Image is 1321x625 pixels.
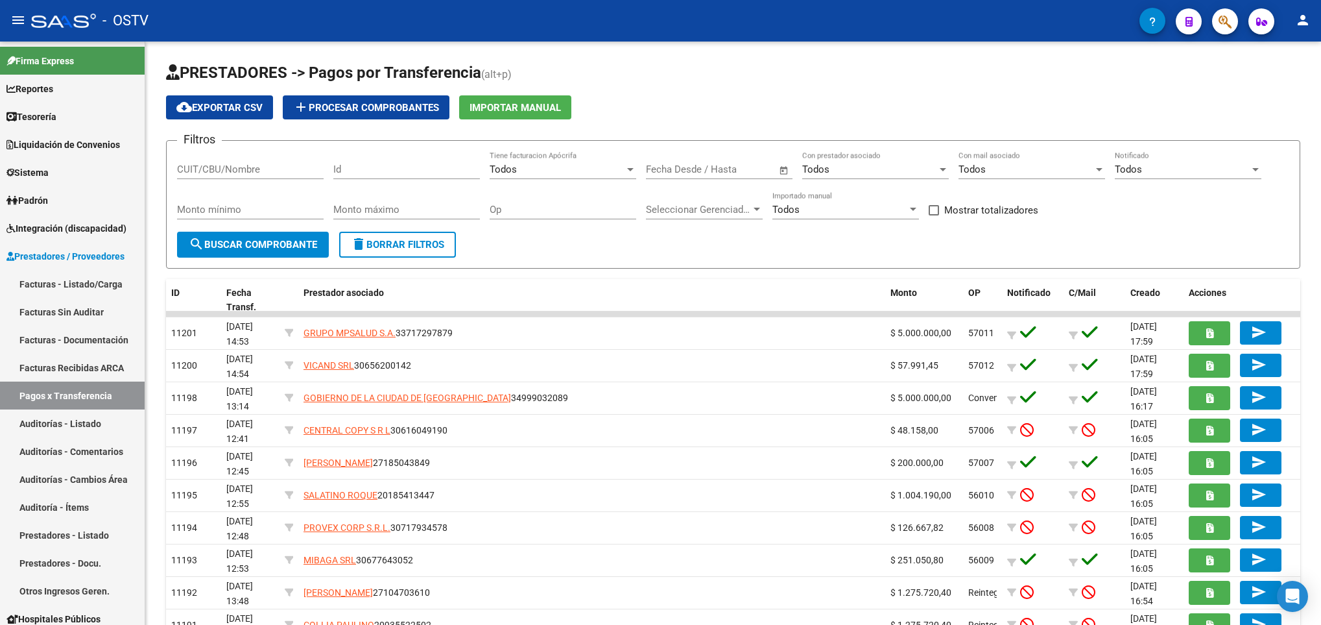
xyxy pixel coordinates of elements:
span: Notificado [1007,288,1051,298]
span: Padrón [6,193,48,208]
mat-icon: send [1251,519,1267,535]
button: Exportar CSV [166,95,273,119]
span: Todos [772,204,800,215]
span: Fecha Transf. [226,288,256,313]
datatable-header-cell: Monto [885,279,963,322]
span: 11201 [171,328,197,338]
span: PROVEX CORP S.R.L. [303,522,390,533]
span: [DATE] 17:59 [1130,354,1157,379]
span: Importar Manual [470,102,561,114]
span: 33717297879 [303,328,453,338]
span: 56009 [968,555,994,565]
span: [DATE] 16:17 [1130,386,1157,411]
div: Open Intercom Messenger [1277,581,1308,612]
span: $ 5.000.000,00 [890,328,951,338]
datatable-header-cell: OP [963,279,1002,322]
mat-icon: add [293,99,309,115]
span: ConvenioPago [968,393,1027,403]
span: 11194 [171,522,197,533]
span: MIBAGA SRL [303,555,356,565]
mat-icon: send [1251,422,1267,437]
span: SALATINO ROQUE [303,490,377,500]
button: Open calendar [777,163,792,178]
span: Firma Express [6,54,74,68]
span: 57006 [968,425,994,435]
span: 30717934578 [303,522,447,533]
mat-icon: send [1251,357,1267,373]
span: Prestadores / Proveedores [6,249,125,263]
mat-icon: send [1251,487,1267,502]
span: 27104703610 [303,587,430,598]
input: Start date [646,164,688,175]
span: 20185413447 [303,490,434,500]
span: Procesar Comprobantes [293,102,439,114]
span: Prestador asociado [303,288,384,298]
datatable-header-cell: Prestador asociado [298,279,885,322]
span: Borrar Filtros [351,239,444,251]
span: 30656200142 [303,360,411,371]
span: [DATE] 14:54 [226,354,253,379]
span: 27185043849 [303,458,430,468]
span: [DATE] 16:05 [1130,451,1157,476]
span: Todos [802,164,829,175]
span: 11197 [171,425,197,435]
span: ID [171,288,180,298]
span: 56010 [968,490,994,500]
span: Liquidación de Convenios [6,138,120,152]
span: 30616049190 [303,425,447,435]
span: $ 1.004.190,00 [890,490,951,500]
span: Seleccionar Gerenciador [646,204,751,215]
span: [PERSON_NAME] [303,458,373,468]
mat-icon: cloud_download [176,99,192,115]
span: $ 251.050,80 [890,555,944,565]
span: (alt+p) [481,68,512,80]
span: Tesorería [6,110,56,124]
mat-icon: send [1251,454,1267,470]
button: Buscar Comprobante [177,232,329,258]
span: 11192 [171,587,197,598]
span: CENTRAL COPY S R L [303,425,390,435]
span: $ 1.275.720,40 [890,587,951,598]
span: Buscar Comprobante [189,239,317,251]
span: [DATE] 12:53 [226,548,253,574]
span: Todos [490,164,517,175]
button: Procesar Comprobantes [283,95,449,119]
span: 56008 [968,522,994,533]
span: 57012 [968,360,994,371]
span: [DATE] 14:53 [226,321,253,347]
span: Exportar CSV [176,102,263,114]
span: 11195 [171,490,197,500]
mat-icon: send [1251,584,1267,600]
span: Reintegro [968,587,1007,598]
span: $ 126.667,82 [890,522,944,533]
span: $ 200.000,00 [890,458,944,468]
datatable-header-cell: Fecha Transf. [221,279,280,322]
datatable-header-cell: Creado [1125,279,1184,322]
span: [DATE] 16:05 [1130,419,1157,444]
datatable-header-cell: Acciones [1184,279,1300,322]
input: End date [700,164,763,175]
span: C/Mail [1069,288,1096,298]
span: Todos [958,164,986,175]
span: $ 57.991,45 [890,360,938,371]
mat-icon: delete [351,236,366,252]
span: [DATE] 16:54 [1130,581,1157,606]
span: Sistema [6,165,49,180]
mat-icon: send [1251,389,1267,405]
span: 11198 [171,393,197,403]
span: 30677643052 [303,555,413,565]
span: GOBIERNO DE LA CIUDAD DE [GEOGRAPHIC_DATA] [303,393,511,403]
mat-icon: send [1251,325,1267,340]
span: 57007 [968,458,994,468]
span: [DATE] 12:41 [226,419,253,444]
mat-icon: person [1295,12,1311,28]
span: [DATE] 12:55 [226,484,253,509]
button: Borrar Filtros [339,232,456,258]
span: - OSTV [102,6,149,35]
span: Monto [890,288,917,298]
h3: Filtros [177,130,222,149]
span: [DATE] 16:05 [1130,516,1157,541]
span: [DATE] 13:14 [226,386,253,411]
span: OP [968,288,981,298]
span: 11193 [171,555,197,565]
